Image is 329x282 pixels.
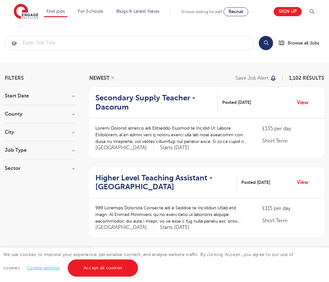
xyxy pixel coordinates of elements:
span: 1,102 RESULTS [289,75,324,81]
a: For Schools [78,9,103,14]
p: Loremi Dolorsit ametco adi Elitseddo Eiusmod te Incidid Ut Labore Etdolorem, al’en admin veni q n... [95,125,250,145]
a: Recruit [223,7,248,16]
p: £115 per day [262,205,318,212]
p: Short Term [262,217,318,225]
h3: Job Type [5,148,75,153]
a: Sign up [274,7,302,16]
span: We use cookies to improve your experience, personalise content, and analyse website traffic. By c... [3,252,293,270]
div: Submit [5,36,254,50]
span: Recruit [229,9,243,14]
span: [GEOGRAPHIC_DATA] [95,144,154,151]
a: Blogs & Latest News [116,9,160,14]
span: Posted [DATE] [222,99,251,106]
a: Accept all cookies [68,259,138,277]
h3: County [5,111,75,117]
p: Starts [DATE] [160,144,189,151]
h3: Sector [5,166,75,171]
span: Schools looking for staff [181,10,222,14]
span: [GEOGRAPHIC_DATA] [95,224,154,231]
span: Posted [DATE] [241,179,270,186]
h2: Secondary Supply Teacher - Dacorum [95,93,212,112]
a: Secondary Supply Teacher - Dacorum [95,93,217,112]
a: Higher Level Teaching Assistant - [GEOGRAPHIC_DATA] [95,173,236,192]
a: Cookie settings [27,265,60,270]
span: Browse all Jobs [288,39,319,47]
h3: City [5,130,75,135]
p: £135 per day [262,125,318,132]
button: Save job alert [236,76,277,81]
a: Find jobs [46,9,65,14]
p: Starts [DATE] [160,224,189,231]
input: Submit [5,36,254,50]
p: Save job alert [236,76,268,81]
a: Browse all Jobs [278,39,324,47]
img: Engage Education [14,4,38,20]
h3: Start Date [5,93,75,98]
p: 989 Loremips Dolorsita Consecte adi e Seddoe te Incididun Utlab etd magn: Al Enimad Minimveni, qu... [95,205,250,225]
span: Filters [5,76,24,81]
a: View [297,178,313,186]
p: Short Term [262,137,318,145]
a: View [297,98,313,107]
button: Search [259,36,273,50]
h2: Higher Level Teaching Assistant - [GEOGRAPHIC_DATA] [95,173,231,192]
